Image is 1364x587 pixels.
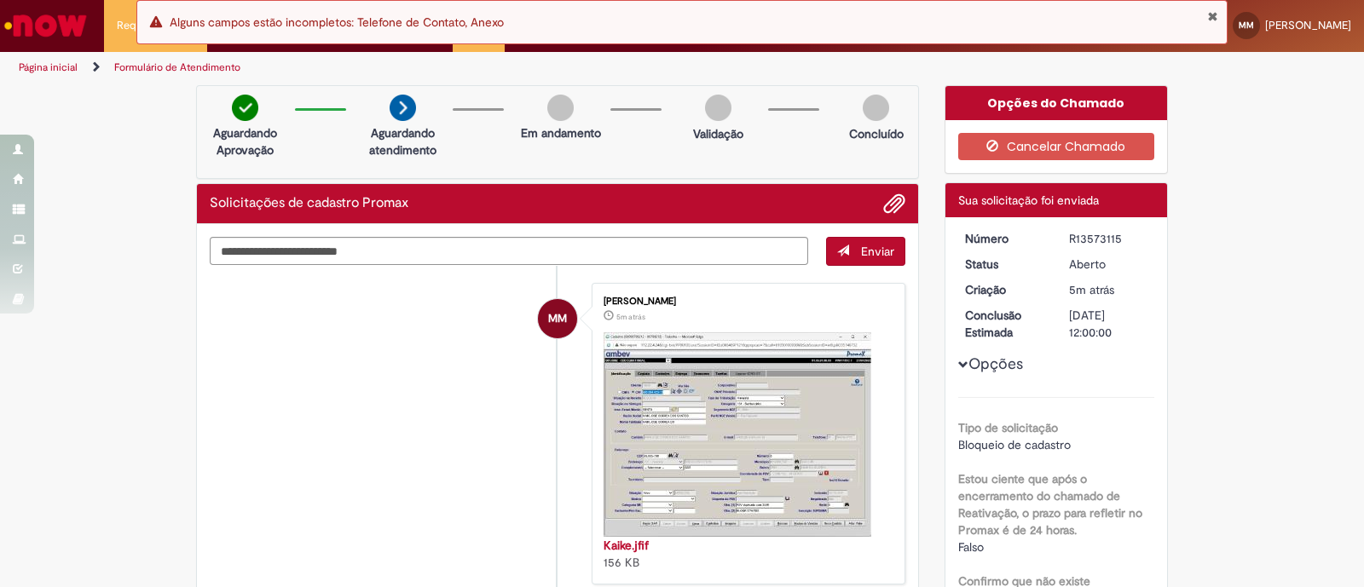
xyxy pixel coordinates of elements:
[952,281,1057,298] dt: Criação
[861,244,894,259] span: Enviar
[952,256,1057,273] dt: Status
[114,60,240,74] a: Formulário de Atendimento
[958,437,1071,452] span: Bloqueio de cadastro
[170,14,504,30] span: Alguns campos estão incompletos: Telefone de Contato, Anexo
[1207,9,1218,23] button: Fechar Notificação
[19,60,78,74] a: Página inicial
[616,312,645,322] time: 27/09/2025 14:08:01
[548,298,567,339] span: MM
[952,230,1057,247] dt: Número
[1069,307,1148,341] div: [DATE] 12:00:00
[1069,230,1148,247] div: R13573115
[705,95,731,121] img: img-circle-grey.png
[604,296,887,307] div: [PERSON_NAME]
[210,237,808,266] textarea: Digite sua mensagem aqui...
[958,420,1058,435] b: Tipo de solicitação
[693,125,743,142] p: Validação
[863,95,889,121] img: img-circle-grey.png
[958,539,984,555] span: Falso
[538,299,577,338] div: Matheus Lobo Matos
[1239,20,1254,31] span: MM
[604,537,887,571] div: 156 KB
[616,312,645,322] span: 5m atrás
[117,17,176,34] span: Requisições
[849,125,904,142] p: Concluído
[2,9,90,43] img: ServiceNow
[945,86,1168,120] div: Opções do Chamado
[204,124,286,158] p: Aguardando Aprovação
[1069,256,1148,273] div: Aberto
[958,193,1099,208] span: Sua solicitação foi enviada
[390,95,416,121] img: arrow-next.png
[958,471,1142,538] b: Estou ciente que após o encerramento do chamado de Reativação, o prazo para refletir no Promax é ...
[958,133,1155,160] button: Cancelar Chamado
[1069,282,1114,297] span: 5m atrás
[952,307,1057,341] dt: Conclusão Estimada
[521,124,601,141] p: Em andamento
[1069,281,1148,298] div: 27/09/2025 14:08:02
[826,237,905,266] button: Enviar
[210,196,408,211] h2: Solicitações de cadastro Promax Histórico de tíquete
[883,193,905,215] button: Adicionar anexos
[13,52,897,83] ul: Trilhas de página
[547,95,574,121] img: img-circle-grey.png
[604,538,649,553] a: Kaike.jfif
[361,124,444,158] p: Aguardando atendimento
[232,95,258,121] img: check-circle-green.png
[1265,18,1351,32] span: [PERSON_NAME]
